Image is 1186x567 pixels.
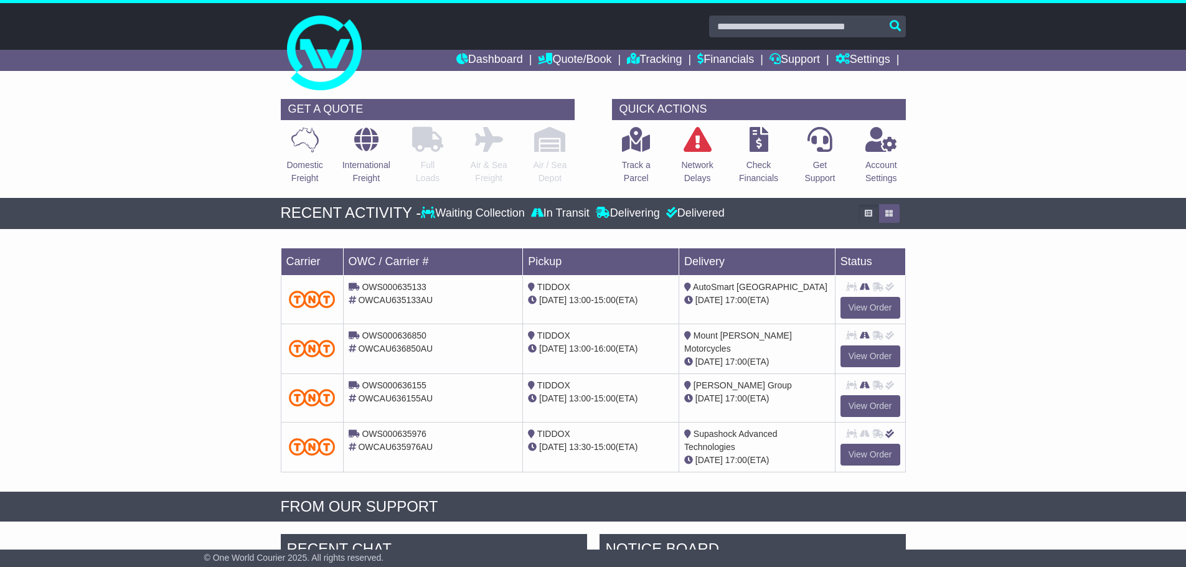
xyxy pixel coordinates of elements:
[289,438,336,455] img: TNT_Domestic.png
[865,159,897,185] p: Account Settings
[281,99,575,120] div: GET A QUOTE
[840,444,900,466] a: View Order
[694,380,792,390] span: [PERSON_NAME] Group
[528,392,674,405] div: - (ETA)
[865,126,898,192] a: AccountSettings
[769,50,820,71] a: Support
[358,393,433,403] span: OWCAU636155AU
[835,50,890,71] a: Settings
[289,340,336,357] img: TNT_Domestic.png
[725,455,747,465] span: 17:00
[286,126,323,192] a: DomesticFreight
[539,344,567,354] span: [DATE]
[684,330,792,354] span: Mount [PERSON_NAME] Motorcycles
[725,393,747,403] span: 17:00
[362,429,426,439] span: OWS000635976
[594,295,616,305] span: 15:00
[594,442,616,452] span: 15:00
[627,50,682,71] a: Tracking
[528,207,593,220] div: In Transit
[456,50,523,71] a: Dashboard
[684,429,778,452] span: Supashock Advanced Technologies
[537,282,570,292] span: TIDDOX
[738,126,779,192] a: CheckFinancials
[695,455,723,465] span: [DATE]
[680,126,713,192] a: NetworkDelays
[684,294,830,307] div: (ETA)
[289,389,336,406] img: TNT_Domestic.png
[840,395,900,417] a: View Order
[684,392,830,405] div: (ETA)
[695,357,723,367] span: [DATE]
[537,330,570,340] span: TIDDOX
[523,248,679,275] td: Pickup
[362,380,426,390] span: OWS000636155
[569,295,591,305] span: 13:00
[695,393,723,403] span: [DATE]
[621,126,651,192] a: Track aParcel
[528,342,674,355] div: - (ETA)
[412,159,443,185] p: Full Loads
[538,50,611,71] a: Quote/Book
[569,393,591,403] span: 13:00
[739,159,778,185] p: Check Financials
[528,441,674,454] div: - (ETA)
[358,442,433,452] span: OWCAU635976AU
[569,344,591,354] span: 13:00
[281,248,343,275] td: Carrier
[342,159,390,185] p: International Freight
[681,159,713,185] p: Network Delays
[593,207,663,220] div: Delivering
[594,393,616,403] span: 15:00
[421,207,527,220] div: Waiting Collection
[358,295,433,305] span: OWCAU635133AU
[539,393,567,403] span: [DATE]
[342,126,391,192] a: InternationalFreight
[281,498,906,516] div: FROM OUR SUPPORT
[725,357,747,367] span: 17:00
[693,282,827,292] span: AutoSmart [GEOGRAPHIC_DATA]
[204,553,384,563] span: © One World Courier 2025. All rights reserved.
[281,204,421,222] div: RECENT ACTIVITY -
[471,159,507,185] p: Air & Sea Freight
[343,248,523,275] td: OWC / Carrier #
[528,294,674,307] div: - (ETA)
[725,295,747,305] span: 17:00
[840,297,900,319] a: View Order
[697,50,754,71] a: Financials
[679,248,835,275] td: Delivery
[358,344,433,354] span: OWCAU636850AU
[534,159,567,185] p: Air / Sea Depot
[289,291,336,307] img: TNT_Domestic.png
[539,442,567,452] span: [DATE]
[622,159,651,185] p: Track a Parcel
[684,454,830,467] div: (ETA)
[362,282,426,292] span: OWS000635133
[684,355,830,368] div: (ETA)
[695,295,723,305] span: [DATE]
[286,159,322,185] p: Domestic Freight
[362,330,426,340] span: OWS000636850
[804,126,835,192] a: GetSupport
[594,344,616,354] span: 16:00
[569,442,591,452] span: 13:30
[663,207,725,220] div: Delivered
[840,345,900,367] a: View Order
[537,429,570,439] span: TIDDOX
[804,159,835,185] p: Get Support
[612,99,906,120] div: QUICK ACTIONS
[835,248,905,275] td: Status
[539,295,567,305] span: [DATE]
[537,380,570,390] span: TIDDOX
